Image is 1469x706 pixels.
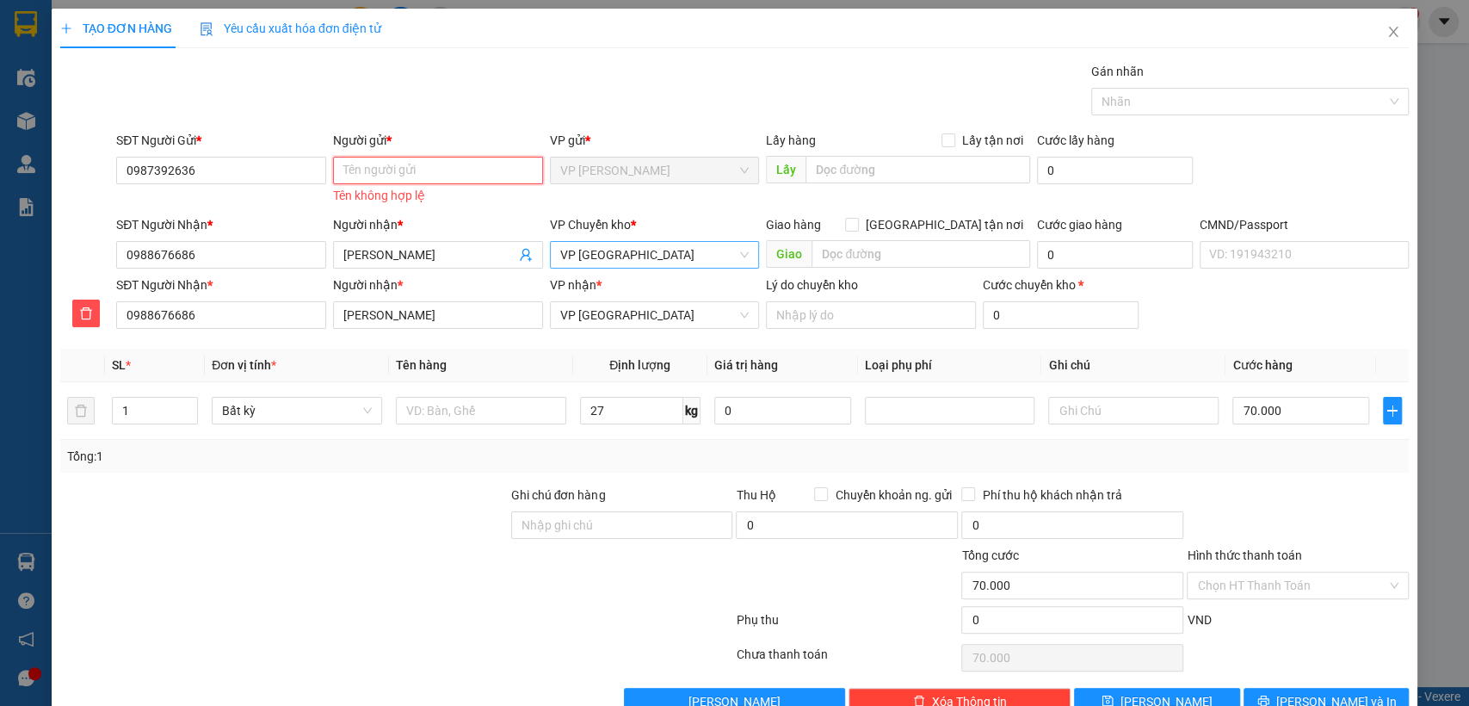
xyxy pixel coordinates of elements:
[1383,397,1402,424] button: plus
[396,397,566,424] input: VD: Bàn, Ghế
[766,218,821,232] span: Giao hàng
[116,276,326,294] div: SĐT Người Nhận
[1384,404,1401,418] span: plus
[333,301,543,329] input: Tên người nhận
[550,218,631,232] span: VP Chuyển kho
[983,276,1139,294] div: Cước chuyển kho
[1037,157,1193,184] input: Cước lấy hàng
[333,186,543,206] div: Tên không hợp lệ
[1037,241,1193,269] input: Cước giao hàng
[766,156,805,183] span: Lấy
[859,215,1030,234] span: [GEOGRAPHIC_DATA] tận nơi
[766,301,976,329] input: Lý do chuyển kho
[812,240,1030,268] input: Dọc đường
[766,133,816,147] span: Lấy hàng
[1091,65,1144,78] label: Gán nhãn
[1187,613,1211,627] span: VND
[116,301,326,329] input: SĐT người nhận
[714,358,778,372] span: Giá trị hàng
[560,302,750,328] span: VP Bình Thuận
[116,215,326,234] div: SĐT Người Nhận
[766,278,858,292] label: Lý do chuyển kho
[67,397,95,424] button: delete
[212,358,276,372] span: Đơn vị tính
[112,358,126,372] span: SL
[828,486,958,505] span: Chuyển khoản ng. gửi
[1037,133,1114,147] label: Cước lấy hàng
[519,248,533,262] span: user-add
[333,131,543,150] div: Người gửi
[560,242,750,268] span: VP Bắc Sơn
[60,22,172,35] span: TẠO ĐƠN HÀNG
[1200,215,1410,234] div: CMND/Passport
[1037,218,1122,232] label: Cước giao hàng
[1187,548,1301,562] label: Hình thức thanh toán
[200,22,213,36] img: icon
[396,358,447,372] span: Tên hàng
[511,511,733,539] input: Ghi chú đơn hàng
[805,156,1030,183] input: Dọc đường
[1386,25,1400,39] span: close
[955,131,1030,150] span: Lấy tận nơi
[73,307,99,320] span: delete
[683,397,701,424] span: kg
[550,131,760,150] div: VP gửi
[333,276,543,294] div: Người nhận
[975,486,1128,505] span: Phí thu hộ khách nhận trả
[736,488,775,502] span: Thu Hộ
[1369,9,1417,57] button: Close
[1232,358,1292,372] span: Cước hàng
[609,358,670,372] span: Định lượng
[60,22,72,34] span: plus
[961,548,1018,562] span: Tổng cước
[735,645,960,675] div: Chưa thanh toán
[550,278,596,292] span: VP nhận
[222,398,372,424] span: Bất kỳ
[735,610,960,641] div: Phụ thu
[333,215,543,234] div: Người nhận
[200,22,381,35] span: Yêu cầu xuất hóa đơn điện tử
[1041,349,1225,382] th: Ghi chú
[560,158,750,183] span: VP Nguyễn Trãi
[72,300,100,327] button: delete
[858,349,1042,382] th: Loại phụ phí
[1048,397,1219,424] input: Ghi Chú
[67,447,568,466] div: Tổng: 1
[116,131,326,150] div: SĐT Người Gửi
[714,397,851,424] input: 0
[766,240,812,268] span: Giao
[511,488,606,502] label: Ghi chú đơn hàng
